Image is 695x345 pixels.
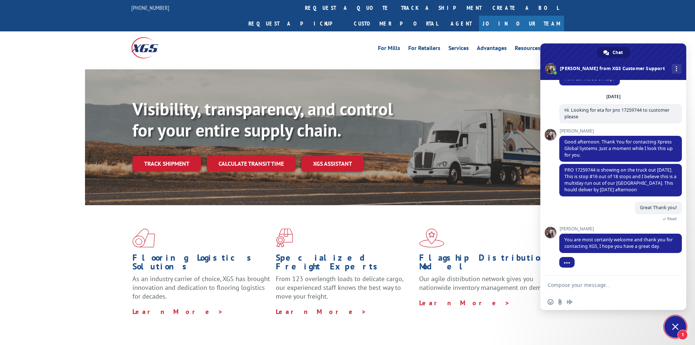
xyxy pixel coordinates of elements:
span: Chat [613,47,623,58]
div: Chat [597,47,630,58]
span: Send a file [557,299,563,305]
h1: Flagship Distribution Model [419,253,557,275]
a: [PHONE_NUMBER] [131,4,169,11]
b: Visibility, transparency, and control for your entire supply chain. [132,97,393,141]
a: XGS ASSISTANT [301,156,364,172]
div: More channels [672,64,682,74]
a: Learn More > [419,299,510,307]
a: Request a pickup [243,16,348,31]
h1: Flooring Logistics Solutions [132,253,270,275]
span: [PERSON_NAME] [559,226,682,231]
span: 1 [677,330,688,340]
a: Calculate transit time [207,156,296,172]
span: [PERSON_NAME] [559,129,682,134]
span: Audio message [567,299,572,305]
a: Agent [443,16,479,31]
div: [DATE] [606,95,621,99]
img: xgs-icon-total-supply-chain-intelligence-red [132,229,155,248]
span: Read [667,216,677,221]
a: Resources [515,45,540,53]
span: Hi. Looking for eta for pro 17259744 to customer please [564,107,669,120]
a: Track shipment [132,156,201,171]
a: Advantages [477,45,507,53]
a: Learn More > [132,307,223,316]
p: From 123 overlength loads to delicate cargo, our experienced staff knows the best way to move you... [276,275,414,307]
span: Insert an emoji [548,299,553,305]
img: xgs-icon-flagship-distribution-model-red [419,229,444,248]
a: Join Our Team [479,16,564,31]
textarea: Compose your message... [548,282,663,288]
span: Our agile distribution network gives you nationwide inventory management on demand. [419,275,553,292]
a: Services [448,45,469,53]
span: Good afternoon. Thank You for contacting Xpress Global Systems. Just a moment while I look this u... [564,139,673,158]
a: For Mills [378,45,400,53]
a: Learn More > [276,307,367,316]
span: You are most certainly welcome and thank you for contacting XGS, I hope you have a great day. [564,237,673,249]
a: Customer Portal [348,16,443,31]
div: Close chat [664,316,686,338]
span: Great Thank you! [640,204,677,211]
a: For Retailers [408,45,440,53]
span: As an industry carrier of choice, XGS has brought innovation and dedication to flooring logistics... [132,275,270,300]
h1: Specialized Freight Experts [276,253,414,275]
span: PRO 17259744 is showing on the truck out [DATE]. This is stop #16 out of 18 stops and I believe t... [564,167,676,193]
img: xgs-icon-focused-on-flooring-red [276,229,293,248]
